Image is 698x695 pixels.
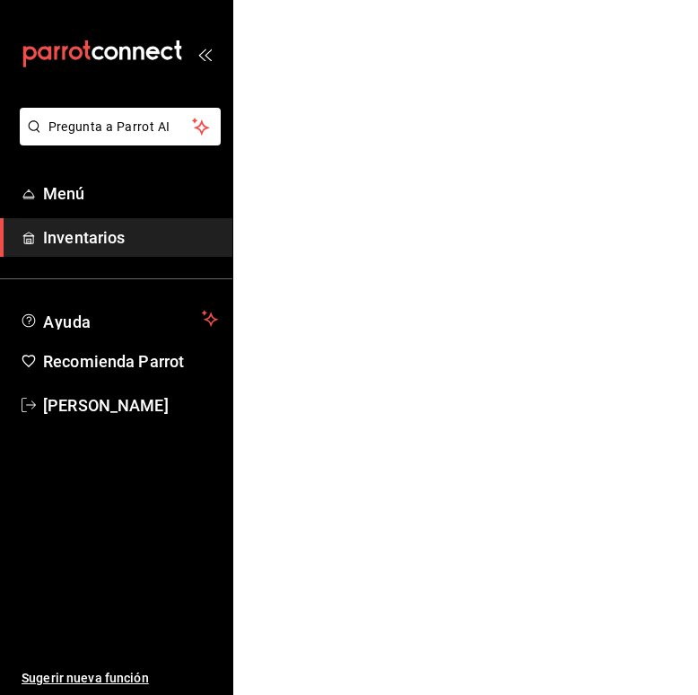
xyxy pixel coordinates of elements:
[43,181,218,206] span: Menú
[43,308,195,330] span: Ayuda
[197,47,212,61] button: open_drawer_menu
[43,349,218,374] span: Recomienda Parrot
[43,225,218,250] span: Inventarios
[43,393,218,418] span: [PERSON_NAME]
[13,130,221,149] a: Pregunta a Parrot AI
[22,669,218,688] span: Sugerir nueva función
[48,118,193,136] span: Pregunta a Parrot AI
[20,108,221,145] button: Pregunta a Parrot AI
